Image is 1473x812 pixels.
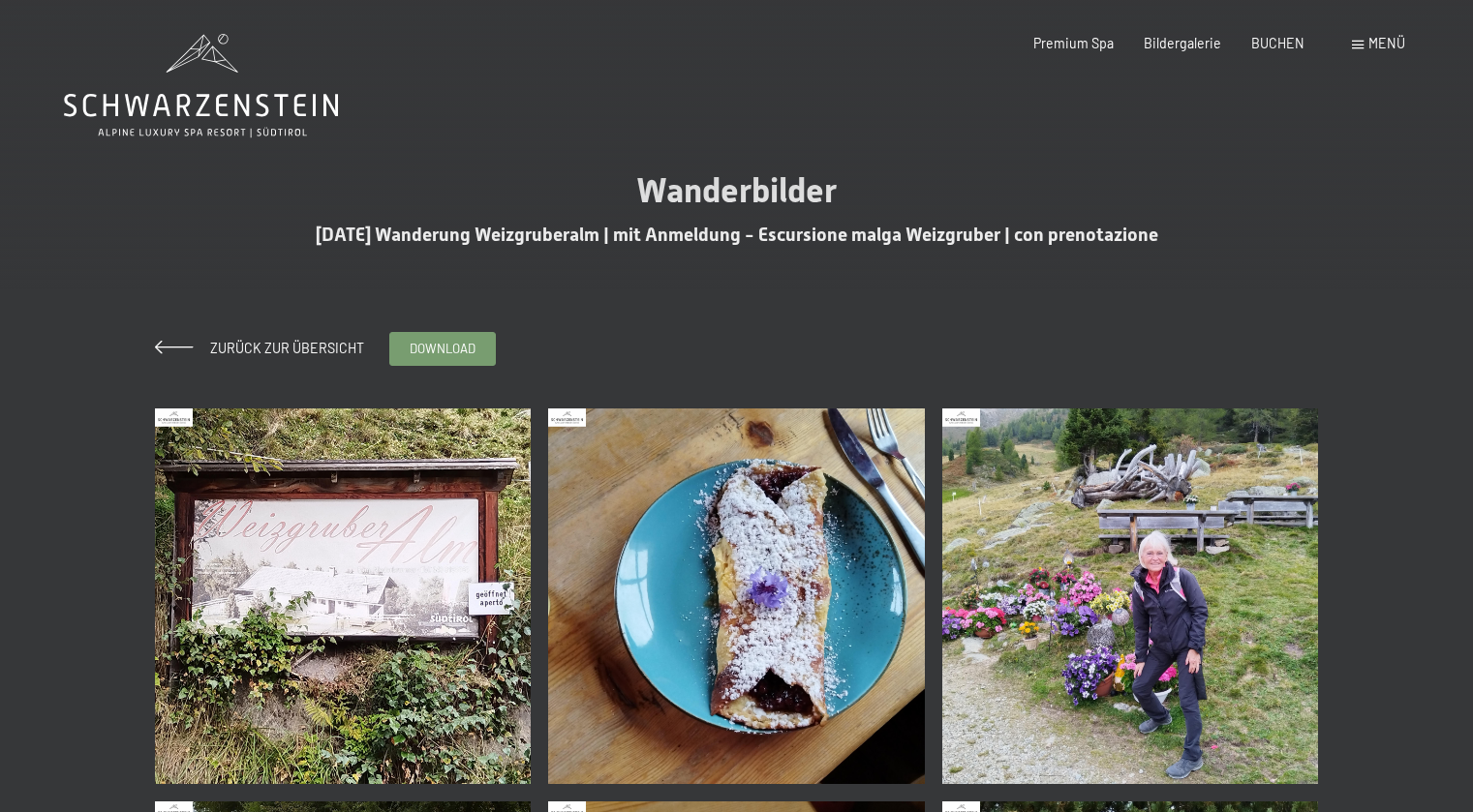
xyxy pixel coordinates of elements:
[636,170,837,210] span: Wanderbilder
[1251,35,1304,51] a: BUCHEN
[1033,35,1114,51] a: Premium Spa
[390,333,495,365] a: download
[316,224,1158,246] span: [DATE] Wanderung Weizgruberalm | mit Anmeldung - Escursione malga Weizgruber | con prenotazione
[1144,35,1221,51] a: Bildergalerie
[155,340,364,356] a: Zurück zur Übersicht
[548,408,925,785] img: 30-09-2025
[937,400,1322,793] a: 30-09-2025
[197,340,364,356] span: Zurück zur Übersicht
[544,400,929,793] a: 30-09-2025
[151,400,536,793] a: 30-09-2025
[942,408,1319,785] img: 30-09-2025
[1368,35,1405,51] span: Menü
[155,408,532,785] img: 30-09-2025
[410,340,476,357] span: download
